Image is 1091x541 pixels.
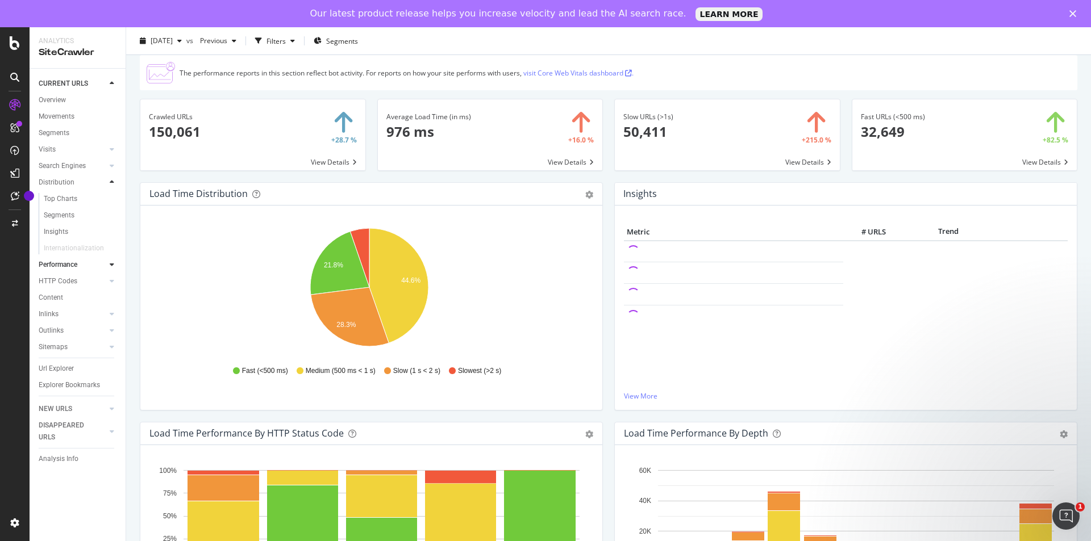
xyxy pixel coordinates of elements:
[44,209,74,221] div: Segments
[843,224,889,241] th: # URLS
[39,111,74,123] div: Movements
[623,186,657,202] h4: Insights
[39,275,77,287] div: HTTP Codes
[195,32,241,50] button: Previous
[44,193,118,205] a: Top Charts
[39,259,106,271] a: Performance
[1060,430,1068,438] div: gear
[242,366,288,376] span: Fast (<500 ms)
[44,242,115,254] a: Internationalization
[39,177,74,188] div: Distribution
[44,226,68,238] div: Insights
[39,420,106,443] a: DISAPPEARED URLS
[135,32,186,50] button: [DATE]
[39,78,88,90] div: CURRENT URLS
[639,497,651,505] text: 40K
[39,379,100,391] div: Explorer Bookmarks
[393,366,440,376] span: Slow (1 s < 2 s)
[39,111,118,123] a: Movements
[1052,502,1080,530] iframe: Intercom live chat
[39,341,68,353] div: Sitemaps
[44,209,118,221] a: Segments
[186,36,195,45] span: vs
[39,160,86,172] div: Search Engines
[180,68,634,78] div: The performance reports in this section reflect bot activity. For reports on how your site perfor...
[39,127,118,139] a: Segments
[1076,502,1085,511] span: 1
[39,308,106,320] a: Inlinks
[39,259,77,271] div: Performance
[195,36,227,45] span: Previous
[44,226,118,238] a: Insights
[39,292,63,304] div: Content
[44,193,77,205] div: Top Charts
[151,36,173,45] span: 2025 Aug. 17th
[159,467,177,475] text: 100%
[39,403,72,415] div: NEW URLS
[306,366,376,376] span: Medium (500 ms < 1 s)
[39,308,59,320] div: Inlinks
[39,160,106,172] a: Search Engines
[39,46,116,59] div: SiteCrawler
[639,527,651,535] text: 20K
[309,32,363,50] button: Segments
[639,467,651,475] text: 60K
[39,144,106,156] a: Visits
[39,363,118,375] a: Url Explorer
[39,325,106,337] a: Outlinks
[149,224,589,355] svg: A chart.
[324,261,343,269] text: 21.8%
[624,391,1068,401] a: View More
[39,420,96,443] div: DISAPPEARED URLS
[39,78,106,90] a: CURRENT URLS
[149,427,344,439] div: Load Time Performance by HTTP Status Code
[39,325,64,337] div: Outlinks
[585,191,593,199] div: gear
[39,127,69,139] div: Segments
[585,430,593,438] div: gear
[163,489,177,497] text: 75%
[39,363,74,375] div: Url Explorer
[326,36,358,45] span: Segments
[39,341,106,353] a: Sitemaps
[39,144,56,156] div: Visits
[39,36,116,46] div: Analytics
[696,7,763,21] a: LEARN MORE
[163,512,177,520] text: 50%
[624,427,768,439] div: Load Time Performance by Depth
[39,403,106,415] a: NEW URLS
[336,321,356,329] text: 28.3%
[39,379,118,391] a: Explorer Bookmarks
[149,188,248,199] div: Load Time Distribution
[39,453,118,465] a: Analysis Info
[401,276,420,284] text: 44.6%
[39,275,106,287] a: HTTP Codes
[24,191,34,201] div: Tooltip anchor
[1069,10,1081,17] div: Close
[39,453,78,465] div: Analysis Info
[39,177,106,188] a: Distribution
[458,366,501,376] span: Slowest (>2 s)
[39,94,66,106] div: Overview
[523,68,634,78] a: visit Core Web Vitals dashboard .
[44,242,104,254] div: Internationalization
[889,224,1008,241] th: Trend
[266,36,286,45] div: Filters
[624,224,843,241] th: Metric
[310,8,686,19] div: Our latest product release helps you increase velocity and lead the AI search race.
[251,32,299,50] button: Filters
[147,62,175,83] img: CjTTJyXI.png
[39,94,118,106] a: Overview
[39,292,118,304] a: Content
